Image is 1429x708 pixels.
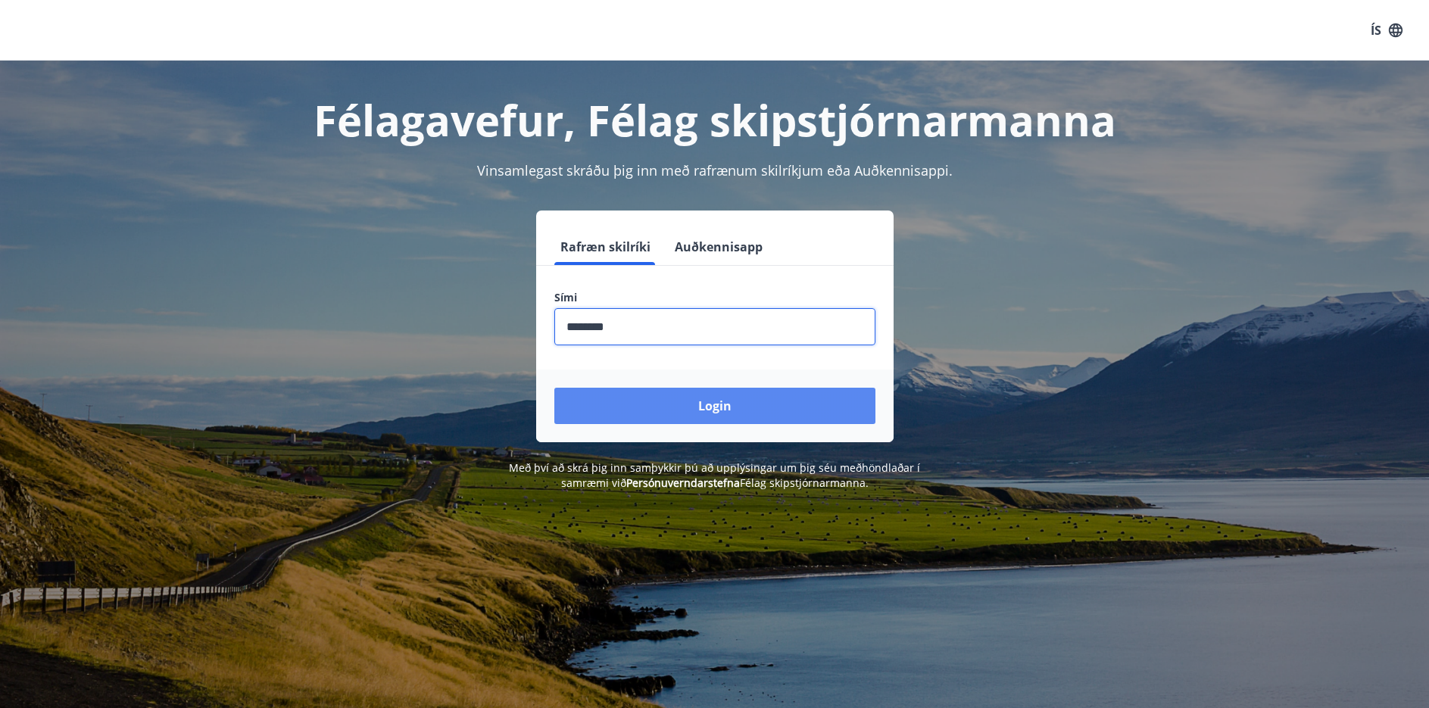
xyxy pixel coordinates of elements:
h1: Félagavefur, Félag skipstjórnarmanna [188,91,1242,148]
button: Rafræn skilríki [554,229,657,265]
span: Vinsamlegast skráðu þig inn með rafrænum skilríkjum eða Auðkennisappi. [477,161,953,179]
button: ÍS [1362,17,1411,44]
span: Með því að skrá þig inn samþykkir þú að upplýsingar um þig séu meðhöndlaðar í samræmi við Félag s... [509,460,920,490]
button: Auðkennisapp [669,229,769,265]
label: Sími [554,290,875,305]
button: Login [554,388,875,424]
a: Persónuverndarstefna [626,476,740,490]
